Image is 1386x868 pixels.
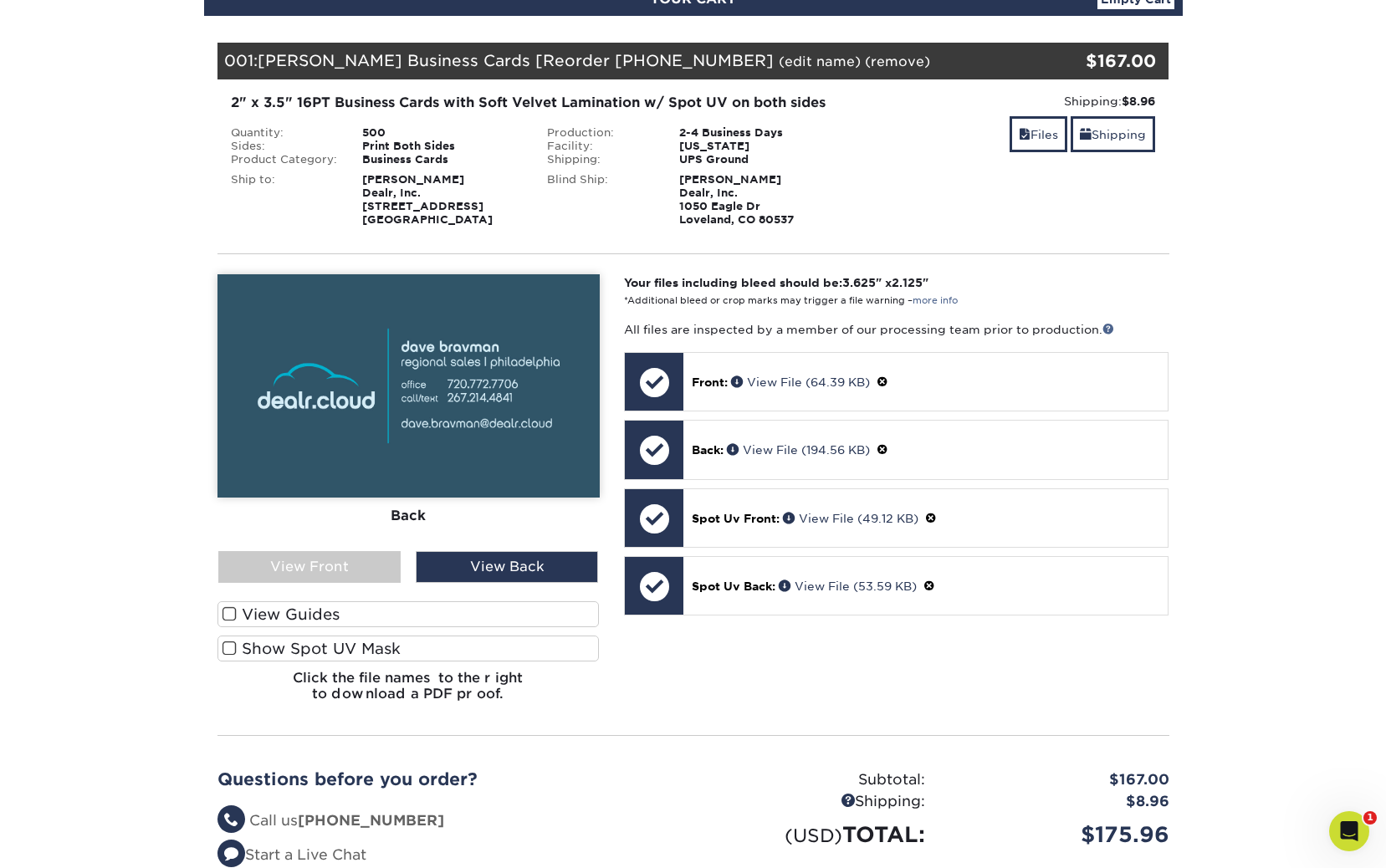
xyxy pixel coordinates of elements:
div: $167.00 [1010,49,1157,74]
div: View Back [416,551,598,583]
div: UPS Ground [667,153,852,166]
a: Files [1010,116,1067,152]
p: All files are inspected by a member of our processing team prior to production. [624,321,1169,338]
div: Production: [534,126,667,140]
a: View File (64.39 KB) [731,375,870,389]
a: (edit name) [779,54,861,69]
div: Ship to: [218,173,350,227]
span: Spot Uv Back: [692,580,775,593]
div: Facility: [534,140,667,153]
span: files [1019,128,1031,141]
span: 3.625 [842,276,876,289]
a: Shipping [1071,116,1155,152]
strong: [PERSON_NAME] Dealr, Inc. [STREET_ADDRESS] [GEOGRAPHIC_DATA] [362,173,493,226]
div: Sides: [218,140,350,153]
div: Shipping: [693,791,938,813]
div: 2-4 Business Days [667,126,852,140]
div: Back [217,498,600,534]
div: 500 [350,126,534,140]
label: Show Spot UV Mask [217,636,600,661]
div: Print Both Sides [350,140,534,153]
strong: Your files including bleed should be: " x " [624,276,928,289]
label: View Guides [217,601,600,627]
div: Blind Ship: [534,173,667,227]
iframe: Intercom live chat [1329,811,1369,851]
span: Front: [692,375,728,389]
div: $167.00 [938,769,1182,791]
div: Quantity: [218,126,350,140]
a: more info [913,295,958,306]
a: View File (194.56 KB) [727,443,870,457]
div: Business Cards [350,153,534,166]
h6: Click the file names to the right to download a PDF proof. [217,670,600,715]
div: View Front [218,551,401,583]
div: Subtotal: [693,769,938,791]
div: [US_STATE] [667,140,852,153]
span: Spot Uv Front: [692,512,780,525]
span: Back: [692,443,724,457]
div: $175.96 [938,819,1182,850]
div: Shipping: [864,93,1156,110]
small: (USD) [785,825,842,846]
strong: [PHONE_NUMBER] [298,812,444,829]
div: $8.96 [938,791,1182,813]
strong: $8.96 [1122,94,1155,108]
span: [PERSON_NAME] Business Cards [Reorder [PHONE_NUMBER] [258,51,774,69]
strong: [PERSON_NAME] Dealr, Inc. 1050 Eagle Dr Loveland, CO 80537 [679,173,794,226]
span: shipping [1080,128,1092,141]
div: Product Category: [218,153,350,166]
span: 1 [1363,811,1377,825]
span: 2.125 [892,276,923,289]
li: Call us [217,810,681,832]
div: 001: [217,43,1010,79]
a: View File (53.59 KB) [779,580,917,593]
a: View File (49.12 KB) [783,512,918,525]
small: *Additional bleed or crop marks may trigger a file warning – [624,295,958,306]
h2: Questions before you order? [217,769,681,789]
div: 2" x 3.5" 16PT Business Cards with Soft Velvet Lamination w/ Spot UV on both sides [231,93,839,113]
a: (remove) [865,54,930,69]
a: Start a Live Chat [217,846,366,863]
div: TOTAL: [693,819,938,850]
div: Shipping: [534,153,667,166]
